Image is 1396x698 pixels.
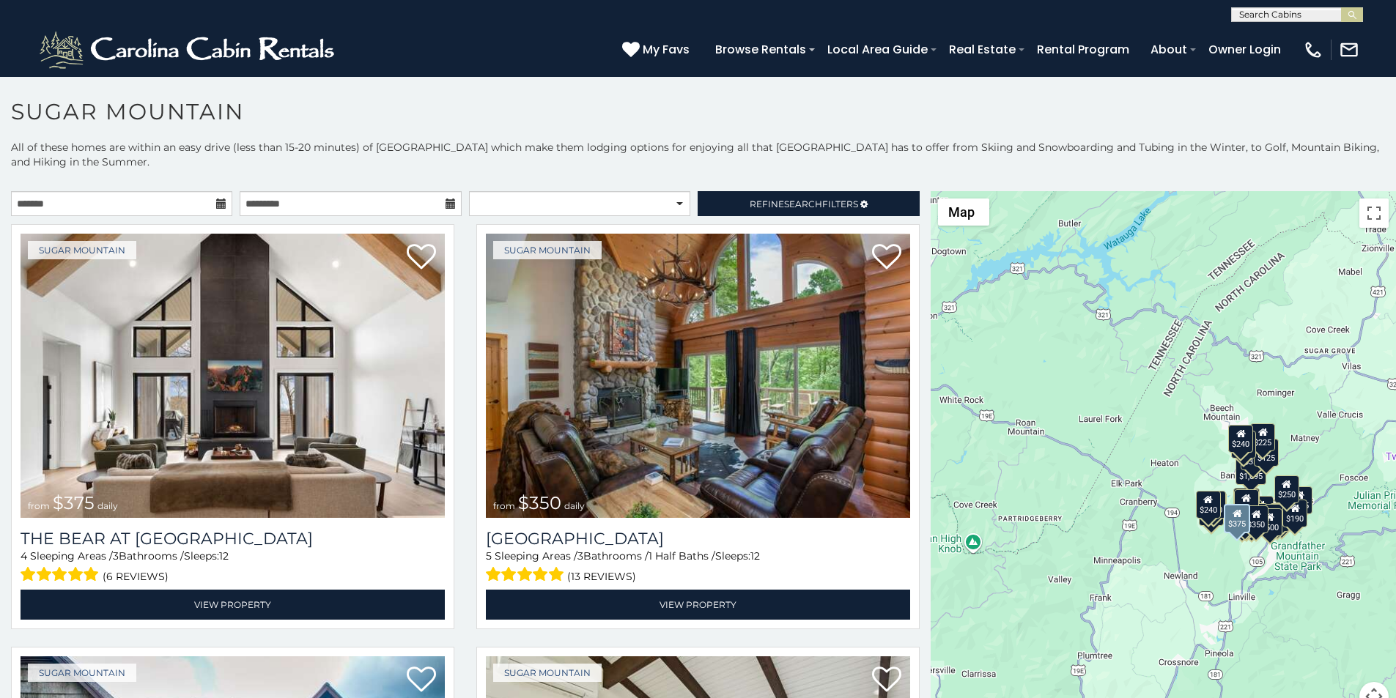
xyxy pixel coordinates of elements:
div: Sleeping Areas / Bathrooms / Sleeps: [21,549,445,586]
a: Sugar Mountain [493,241,602,259]
div: $240 [1196,491,1221,519]
img: phone-regular-white.png [1303,40,1323,60]
span: 4 [21,549,27,563]
div: Sleeping Areas / Bathrooms / Sleeps: [486,549,910,586]
img: Grouse Moor Lodge [486,234,910,518]
a: RefineSearchFilters [698,191,919,216]
h3: The Bear At Sugar Mountain [21,529,445,549]
span: (6 reviews) [103,567,169,586]
div: $300 [1234,489,1259,517]
span: My Favs [643,40,690,59]
a: About [1143,37,1194,62]
div: $190 [1283,500,1308,527]
a: Add to favorites [407,665,436,696]
span: $350 [518,492,561,513]
span: $375 [53,492,95,513]
a: Local Area Guide [820,37,935,62]
span: Map [948,204,975,220]
span: 3 [577,549,583,563]
a: My Favs [622,40,693,59]
span: from [493,500,515,511]
a: View Property [21,590,445,620]
img: mail-regular-white.png [1339,40,1359,60]
a: Add to favorites [872,665,901,696]
span: from [28,500,50,511]
a: Rental Program [1030,37,1137,62]
span: daily [564,500,585,511]
span: 1 Half Baths / [649,549,715,563]
div: $190 [1233,488,1258,516]
span: 12 [219,549,229,563]
div: $240 [1229,425,1254,453]
div: $225 [1251,423,1276,451]
a: Add to favorites [872,242,901,273]
span: Refine Filters [750,198,858,209]
button: Toggle fullscreen view [1359,198,1389,228]
a: View Property [486,590,910,620]
a: Add to favorites [407,242,436,273]
span: (13 reviews) [567,567,636,586]
div: $350 [1244,505,1269,533]
a: Sugar Mountain [493,664,602,682]
div: $200 [1249,496,1274,524]
a: Sugar Mountain [28,241,136,259]
a: Browse Rentals [708,37,813,62]
span: 12 [750,549,760,563]
div: $125 [1254,439,1279,467]
span: daily [97,500,118,511]
img: White-1-2.png [37,28,341,72]
div: $500 [1257,508,1282,536]
button: Change map style [938,198,989,226]
a: Grouse Moor Lodge from $350 daily [486,234,910,518]
div: $195 [1265,504,1290,532]
div: $1,095 [1236,457,1266,485]
span: 5 [486,549,492,563]
a: Sugar Mountain [28,664,136,682]
div: $250 [1274,475,1299,503]
div: $375 [1225,504,1251,533]
a: The Bear At Sugar Mountain from $375 daily [21,234,445,518]
img: The Bear At Sugar Mountain [21,234,445,518]
a: The Bear At [GEOGRAPHIC_DATA] [21,529,445,549]
h3: Grouse Moor Lodge [486,529,910,549]
span: Search [784,198,822,209]
a: [GEOGRAPHIC_DATA] [486,529,910,549]
a: Real Estate [942,37,1023,62]
div: $155 [1288,486,1312,514]
span: 3 [113,549,119,563]
a: Owner Login [1201,37,1288,62]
